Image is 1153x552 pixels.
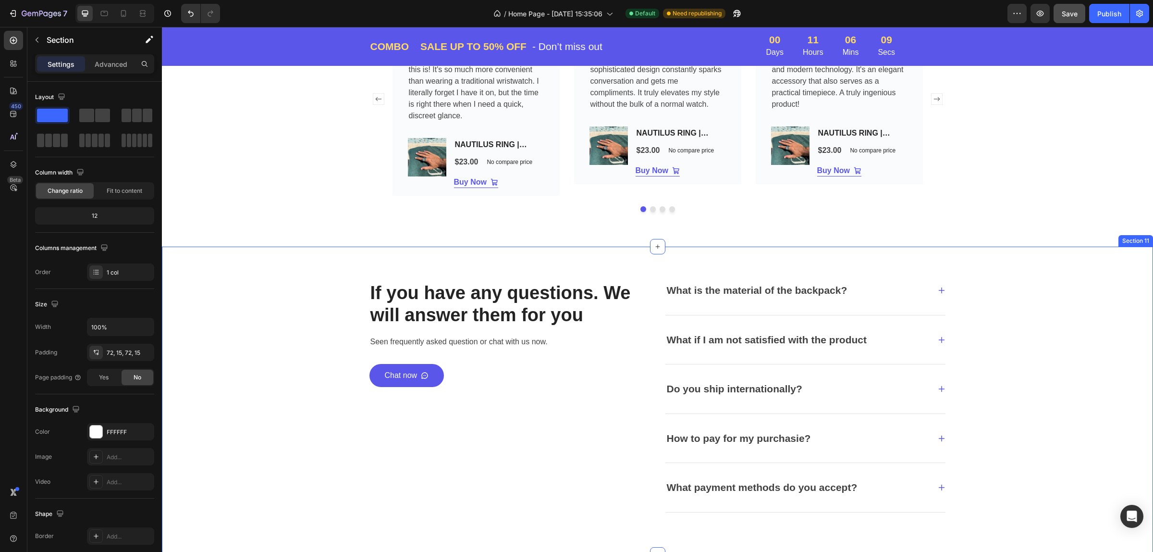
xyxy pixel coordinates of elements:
[35,91,67,104] div: Layout
[209,309,488,321] p: Seen frequently asked question or chat with us now.
[35,268,51,276] div: Order
[292,128,318,142] div: $23.00
[48,59,74,69] p: Settings
[503,353,642,371] div: Do you ship internationally?
[1120,505,1143,528] div: Open Intercom Messenger
[37,209,152,223] div: 12
[292,111,382,125] h2: NAUTILUS RING | SILVER GREEN
[209,64,224,80] button: Carousel Back Arrow
[292,150,325,161] div: Buy Now
[35,373,82,382] div: Page padding
[107,268,152,277] div: 1 col
[767,64,783,80] button: Carousel Next Arrow
[478,179,484,185] button: Dot
[107,428,152,437] div: FFFFFF
[63,8,67,19] p: 7
[107,478,152,487] div: Add...
[35,532,54,540] div: Border
[181,4,220,23] div: Undo/Redo
[474,138,506,150] div: Buy Now
[655,138,699,150] button: Buy Now
[35,477,50,486] div: Video
[958,210,989,218] div: Section 11
[35,508,66,521] div: Shape
[503,254,687,273] div: What is the material of the backpack?
[474,138,518,150] button: Buy Now
[107,187,142,195] span: Fit to content
[107,349,152,357] div: 72, 15, 72, 15
[223,343,256,354] div: Chat now
[134,373,141,382] span: No
[508,9,602,19] span: Home Page - [DATE] 15:35:06
[87,318,154,336] input: Auto
[1097,9,1121,19] div: Publish
[35,242,110,255] div: Columns management
[208,337,282,360] a: Chat now
[162,27,1153,552] iframe: Design area
[507,179,513,185] button: Dot
[488,179,494,185] button: Dot
[4,4,72,23] button: 7
[474,117,499,130] div: $23.00
[429,25,563,83] p: A total showstopper! The sleek and sophisticated design constantly sparks conversation and gets m...
[35,452,52,461] div: Image
[1089,4,1129,23] button: Publish
[7,176,23,184] div: Beta
[655,138,688,150] div: Buy Now
[95,59,127,69] p: Advanced
[655,100,746,113] h2: NAUTILUS RING | SILVER GREEN
[47,34,125,46] p: Section
[506,121,552,126] p: No compare price
[673,9,722,18] span: Need republishing
[35,166,86,179] div: Column width
[48,187,83,195] span: Change ratio
[1062,10,1078,18] span: Save
[504,9,506,19] span: /
[474,100,564,113] h2: NAUTILUS RING | SILVER GREEN
[35,348,57,357] div: Padding
[9,102,23,110] div: 450
[35,323,51,331] div: Width
[292,150,336,161] button: Buy Now
[247,25,381,95] p: I love how lightweight and comfortable this is! It's so much more convenient than wearing a tradi...
[107,453,152,462] div: Add...
[655,117,681,130] div: $23.00
[635,9,655,18] span: Default
[209,255,488,299] p: If you have any questions. We will answer them for you
[498,179,503,185] button: Dot
[503,452,697,470] div: What payment methods do you accept?
[35,427,50,436] div: Color
[325,132,370,138] p: No compare price
[610,25,745,83] p: The perfect blend of timeless design and modern technology. It's an elegant accessory that also s...
[35,403,82,416] div: Background
[688,121,734,126] p: No compare price
[99,373,109,382] span: Yes
[107,532,152,541] div: Add...
[1054,4,1085,23] button: Save
[503,304,707,322] div: What if I am not satisfied with the product
[503,402,650,421] div: How to pay for my purchasie?
[35,298,61,311] div: Size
